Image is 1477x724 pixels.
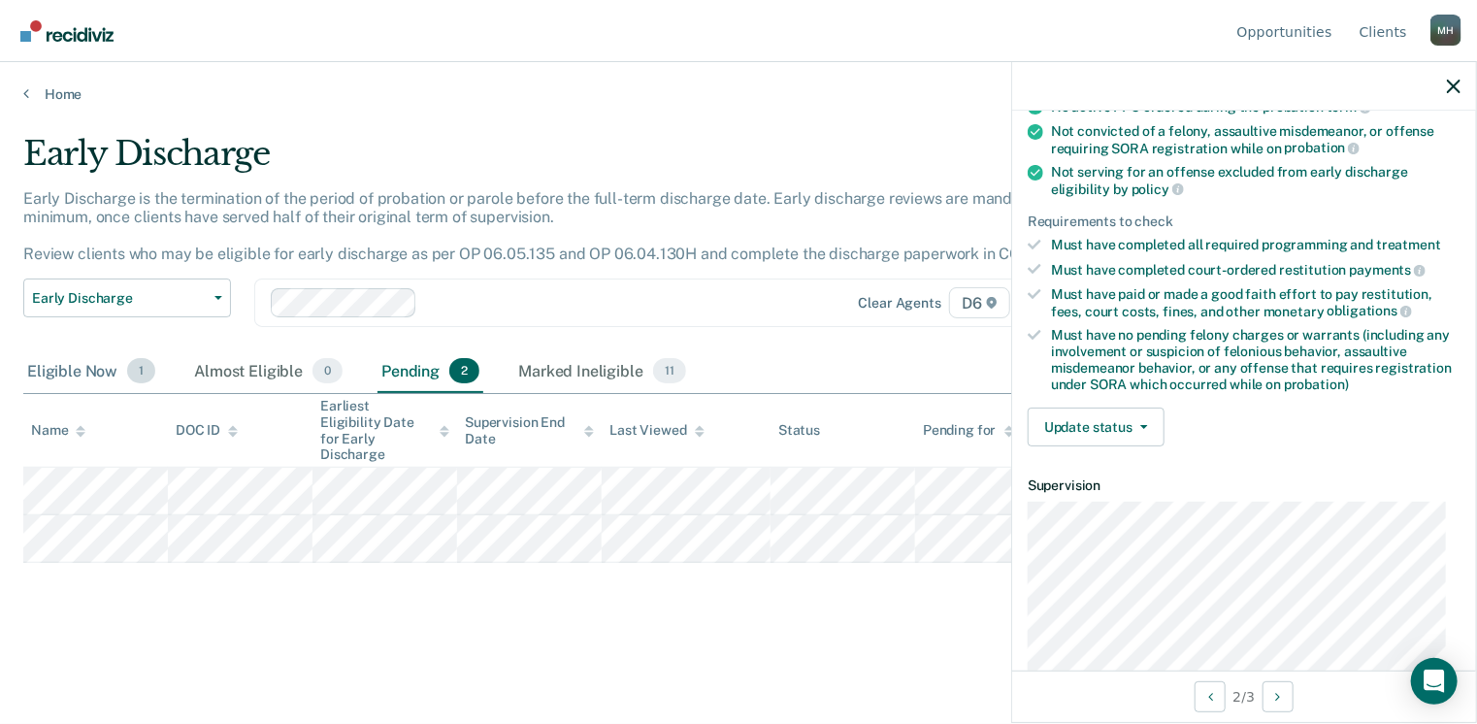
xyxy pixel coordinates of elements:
button: Update status [1028,408,1165,446]
div: Earliest Eligibility Date for Early Discharge [320,398,449,463]
div: Early Discharge [23,134,1132,189]
span: probation [1285,140,1361,155]
span: 0 [312,358,343,383]
div: Pending for [923,422,1013,439]
div: Last Viewed [609,422,704,439]
div: Clear agents [859,295,941,312]
div: Pending [377,350,483,393]
p: Early Discharge is the termination of the period of probation or parole before the full-term disc... [23,189,1067,264]
button: Previous Opportunity [1195,681,1226,712]
span: treatment [1376,237,1441,252]
span: D6 [949,287,1010,318]
dt: Supervision [1028,477,1461,494]
div: Name [31,422,85,439]
div: 2 / 3 [1012,671,1476,722]
div: Must have completed court-ordered restitution [1051,261,1461,279]
div: Supervision End Date [465,414,594,447]
div: Open Intercom Messenger [1411,658,1458,705]
div: Must have no pending felony charges or warrants (including any involvement or suspicion of feloni... [1051,327,1461,392]
div: Must have completed all required programming and [1051,237,1461,253]
span: probation) [1284,377,1349,392]
span: 11 [653,358,686,383]
div: Marked Ineligible [514,350,689,393]
div: Eligible Now [23,350,159,393]
div: Requirements to check [1028,214,1461,230]
div: Status [778,422,820,439]
button: Profile dropdown button [1430,15,1461,46]
span: policy [1132,181,1184,197]
div: Not serving for an offense excluded from early discharge eligibility by [1051,164,1461,197]
div: Not convicted of a felony, assaultive misdemeanor, or offense requiring SORA registration while on [1051,123,1461,156]
div: Must have paid or made a good faith effort to pay restitution, fees, court costs, fines, and othe... [1051,286,1461,319]
span: payments [1350,262,1427,278]
img: Recidiviz [20,20,114,42]
a: Home [23,85,1454,103]
button: Next Opportunity [1263,681,1294,712]
span: Early Discharge [32,290,207,307]
div: Almost Eligible [190,350,346,393]
div: M H [1430,15,1461,46]
div: DOC ID [176,422,238,439]
span: obligations [1328,303,1412,318]
span: 2 [449,358,479,383]
span: 1 [127,358,155,383]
